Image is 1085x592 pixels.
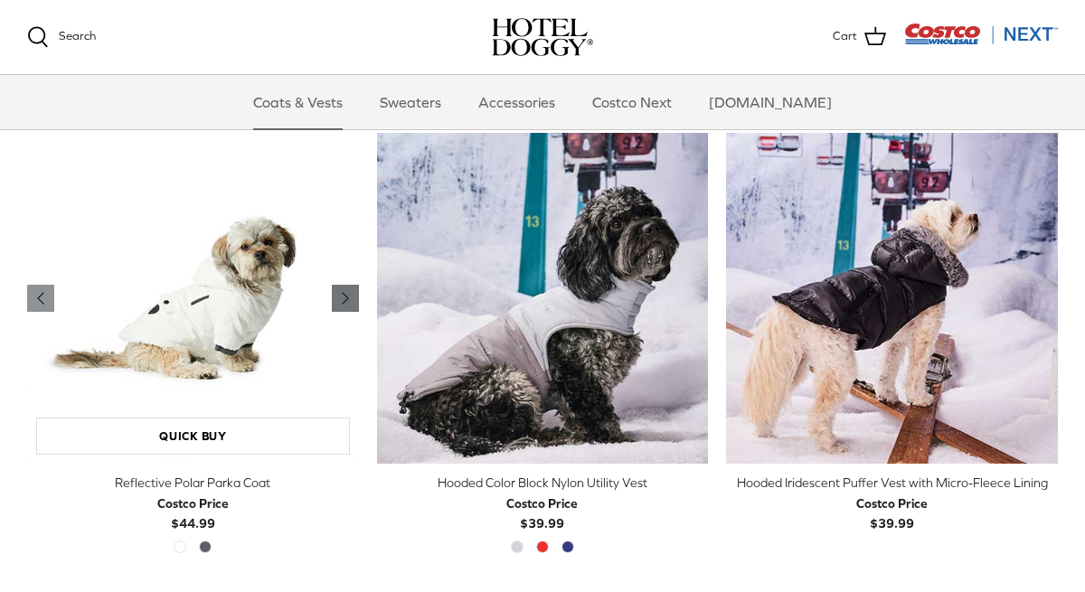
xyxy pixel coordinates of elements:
a: Costco Next [576,75,688,129]
a: Search [27,26,96,48]
a: Cart [833,25,886,49]
a: Hooded Iridescent Puffer Vest with Micro-Fleece Lining [726,133,1058,465]
b: $44.99 [157,493,229,531]
a: [DOMAIN_NAME] [693,75,848,129]
a: Visit Costco Next [904,34,1058,48]
a: Previous [332,285,359,312]
a: Hooded Color Block Nylon Utility Vest Costco Price$39.99 [377,473,709,533]
a: Hooded Color Block Nylon Utility Vest [377,133,709,465]
span: Search [59,29,96,42]
b: $39.99 [506,493,578,531]
a: hoteldoggy.com hoteldoggycom [492,18,593,56]
div: Costco Price [856,493,928,513]
a: Accessories [462,75,571,129]
div: Reflective Polar Parka Coat [27,473,359,493]
img: hoteldoggycom [492,18,593,56]
img: Costco Next [904,23,1058,45]
div: Hooded Color Block Nylon Utility Vest [377,473,709,493]
a: Hooded Iridescent Puffer Vest with Micro-Fleece Lining Costco Price$39.99 [726,473,1058,533]
b: $39.99 [856,493,928,531]
a: Coats & Vests [237,75,359,129]
div: Costco Price [506,493,578,513]
div: Hooded Iridescent Puffer Vest with Micro-Fleece Lining [726,473,1058,493]
span: Cart [833,27,857,46]
div: Costco Price [157,493,229,513]
a: Previous [27,285,54,312]
a: Sweaters [363,75,458,129]
a: Reflective Polar Parka Coat Costco Price$44.99 [27,473,359,533]
a: Reflective Polar Parka Coat [27,133,359,465]
a: Quick buy [36,418,350,455]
